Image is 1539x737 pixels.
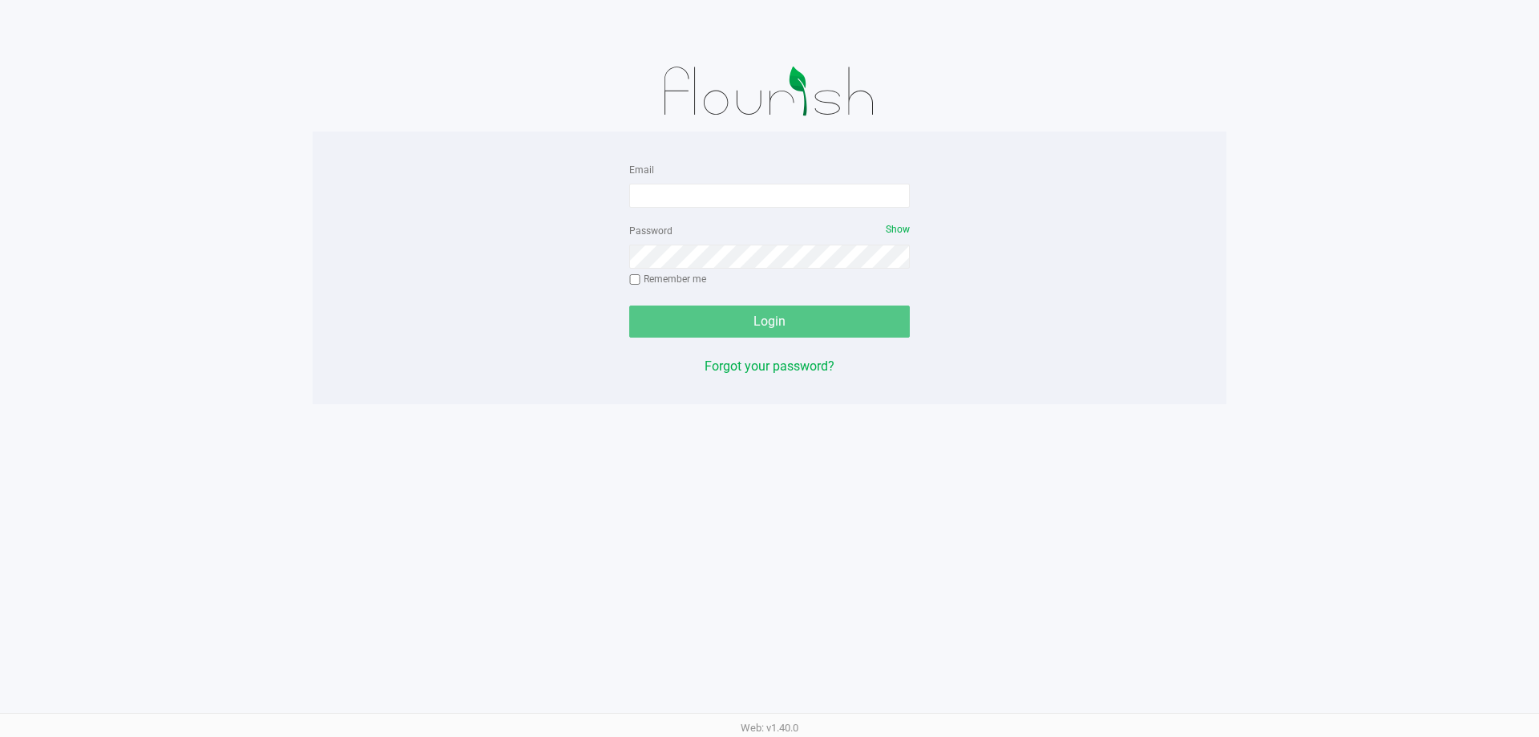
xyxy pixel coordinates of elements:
label: Password [629,224,673,238]
span: Show [886,224,910,235]
button: Forgot your password? [705,357,834,376]
input: Remember me [629,274,640,285]
label: Remember me [629,272,706,286]
span: Web: v1.40.0 [741,722,798,734]
label: Email [629,163,654,177]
